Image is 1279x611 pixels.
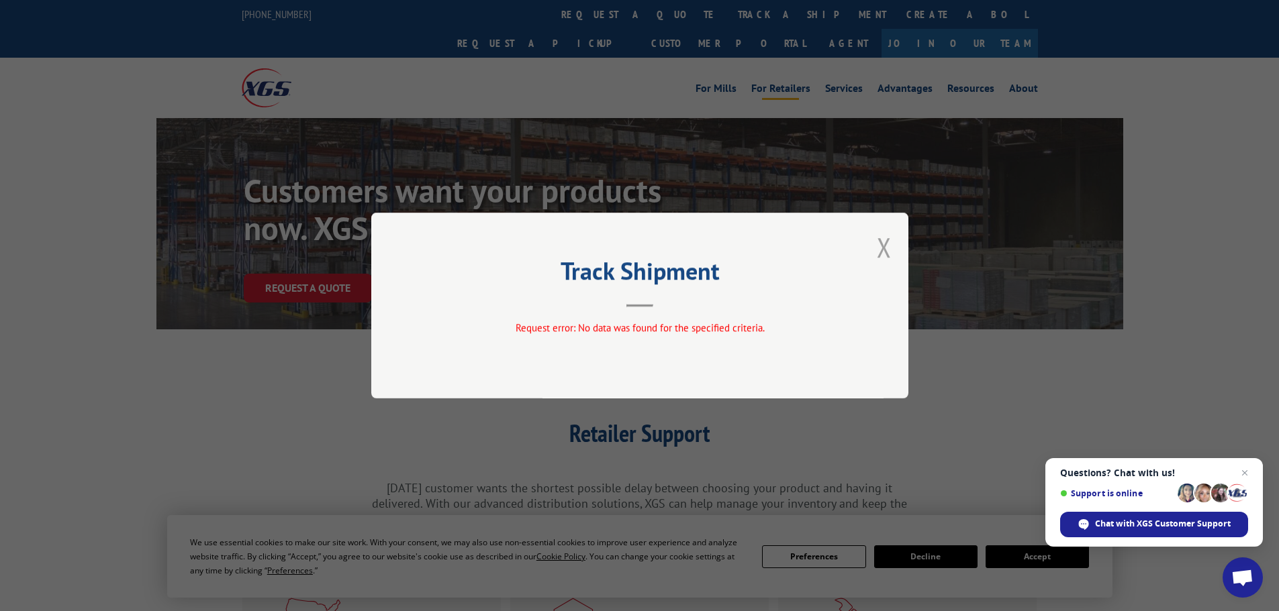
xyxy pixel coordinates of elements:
[877,229,892,265] button: Close modal
[1060,467,1248,478] span: Questions? Chat with us!
[1095,518,1231,530] span: Chat with XGS Customer Support
[1060,488,1173,498] span: Support is online
[1060,512,1248,537] div: Chat with XGS Customer Support
[438,262,841,287] h2: Track Shipment
[515,321,764,334] span: Request error: No data was found for the specified criteria.
[1223,557,1263,598] div: Open chat
[1237,465,1253,481] span: Close chat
